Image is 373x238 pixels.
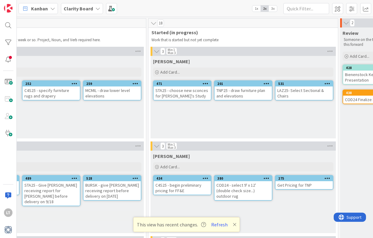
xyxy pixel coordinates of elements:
[151,38,335,42] p: Work that is started but not yet complete
[168,143,175,146] div: Min 1
[23,81,80,100] div: 252C4S25 - specify furniture rugs and drapery
[4,225,12,234] img: avatar
[215,176,272,200] div: 380COD24 - select 9' x 12' (double check size...) outdoor rug
[23,81,80,86] div: 252
[275,175,333,190] a: 275Get Pricing for TNP
[343,30,358,36] span: Review
[83,176,141,181] div: 528
[154,81,211,86] div: 471
[4,4,12,13] img: Visit kanbanzone.com
[151,29,330,35] span: Started (in progress)
[83,181,141,200] div: BURSK - give [PERSON_NAME] receiving report before delivery on [DATE]
[283,3,329,14] input: Quick Filter...
[156,82,211,86] div: 471
[83,175,141,201] a: 528BURSK - give [PERSON_NAME] receiving report before delivery on [DATE]
[168,51,176,54] div: Max 3
[275,181,333,189] div: Get Pricing for TNP
[350,53,369,59] span: Add Card...
[215,81,272,100] div: 201TNP25 - draw furniture plan and elevations
[275,176,333,181] div: 275
[278,82,333,86] div: 531
[215,176,272,181] div: 380
[157,20,164,27] span: 18
[261,5,269,12] span: 2x
[4,208,12,217] div: LT
[350,19,355,27] span: 2
[137,221,206,228] span: This view has recent changes.
[153,153,190,159] span: Lisa T.
[22,80,80,101] a: 252C4S25 - specify furniture rugs and drapery
[269,5,277,12] span: 3x
[153,58,190,64] span: Gina
[252,5,261,12] span: 1x
[154,81,211,100] div: 471STA25 - choose new sconces for [PERSON_NAME]'s Study
[209,221,230,229] button: Refresh
[275,176,333,189] div: 275Get Pricing for TNP
[160,142,165,150] span: 3
[22,175,80,206] a: 489STA25 - Give [PERSON_NAME] receiving report for [PERSON_NAME] before delivery on 9/18
[153,175,211,195] a: 434C4S25 - begin preliminary pricing for FF&E
[160,69,180,75] span: Add Card...
[275,81,333,100] div: 531LAZ25- Select Sectional & Chairs
[160,48,165,55] span: 3
[215,86,272,100] div: TNP25 - draw furniture plan and elevations
[83,81,141,100] div: 259MCMIL - draw lower level elevations
[168,146,176,149] div: Max 3
[25,82,80,86] div: 252
[275,86,333,100] div: LAZ25- Select Sectional & Chairs
[83,86,141,100] div: MCMIL - draw lower level elevations
[214,175,272,201] a: 380COD24 - select 9' x 12' (double check size...) outdoor rug
[217,176,272,181] div: 380
[214,80,272,101] a: 201TNP25 - draw furniture plan and elevations
[154,181,211,195] div: C4S25 - begin preliminary pricing for FF&E
[86,176,141,181] div: 528
[215,81,272,86] div: 201
[153,80,211,101] a: 471STA25 - choose new sconces for [PERSON_NAME]'s Study
[23,176,80,206] div: 489STA25 - Give [PERSON_NAME] receiving report for [PERSON_NAME] before delivery on 9/18
[25,176,80,181] div: 489
[23,181,80,206] div: STA25 - Give [PERSON_NAME] receiving report for [PERSON_NAME] before delivery on 9/18
[215,181,272,200] div: COD24 - select 9' x 12' (double check size...) outdoor rug
[278,176,333,181] div: 275
[31,5,48,12] span: Kanban
[23,86,80,100] div: C4S25 - specify furniture rugs and drapery
[160,164,180,170] span: Add Card...
[275,80,333,101] a: 531LAZ25- Select Sectional & Chairs
[83,81,141,86] div: 259
[13,1,28,8] span: Support
[156,176,211,181] div: 434
[154,86,211,100] div: STA25 - choose new sconces for [PERSON_NAME]'s Study
[217,82,272,86] div: 201
[154,176,211,195] div: 434C4S25 - begin preliminary pricing for FF&E
[64,5,93,12] b: Clarity Board
[83,176,141,200] div: 528BURSK - give [PERSON_NAME] receiving report before delivery on [DATE]
[23,176,80,181] div: 489
[275,81,333,86] div: 531
[168,48,175,51] div: Min 1
[154,176,211,181] div: 434
[83,80,141,101] a: 259MCMIL - draw lower level elevations
[86,82,141,86] div: 259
